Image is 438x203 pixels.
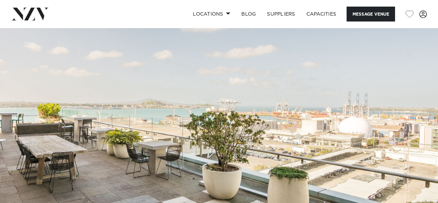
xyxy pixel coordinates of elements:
[301,7,342,22] a: Capacities
[261,7,301,22] a: SUPPLIERS
[187,7,236,22] a: Locations
[236,7,261,22] a: BLOG
[347,7,395,22] button: Message Venue
[11,8,49,20] img: nzv-logo.png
